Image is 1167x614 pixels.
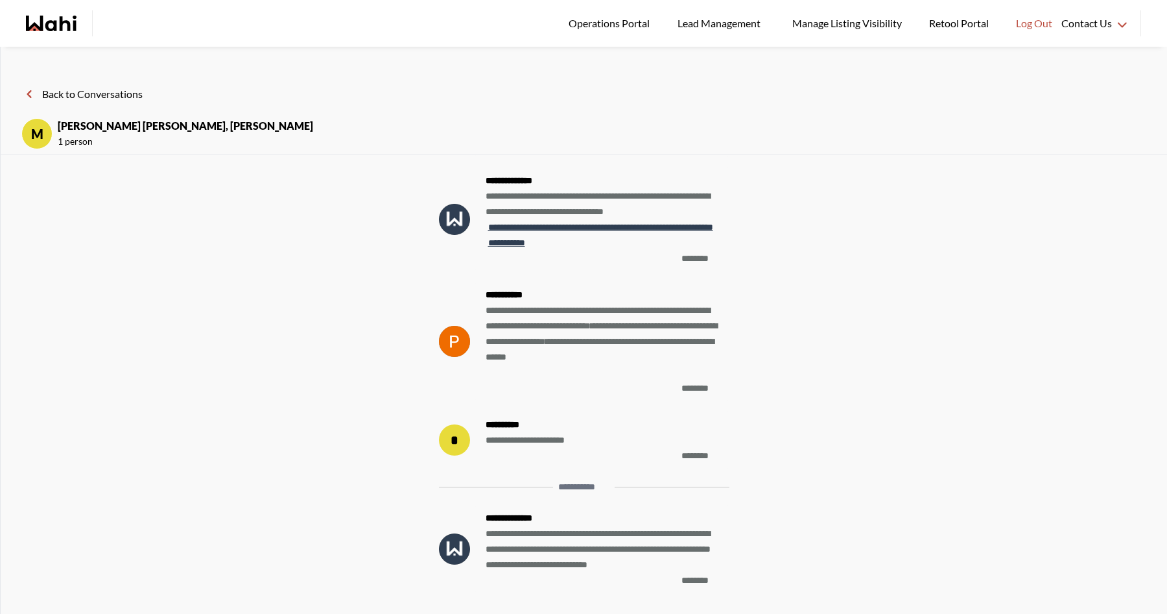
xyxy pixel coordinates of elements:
[1016,15,1052,32] span: Log Out
[788,15,906,32] span: Manage Listing Visibility
[26,16,77,31] a: Wahi homepage
[678,15,765,32] span: Lead Management
[929,15,993,32] span: Retool Portal
[21,118,53,149] div: M
[21,86,143,103] button: Back to Conversations
[58,134,313,149] span: 1 person
[569,15,654,32] span: Operations Portal
[58,118,313,134] strong: [PERSON_NAME] [PERSON_NAME], [PERSON_NAME]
